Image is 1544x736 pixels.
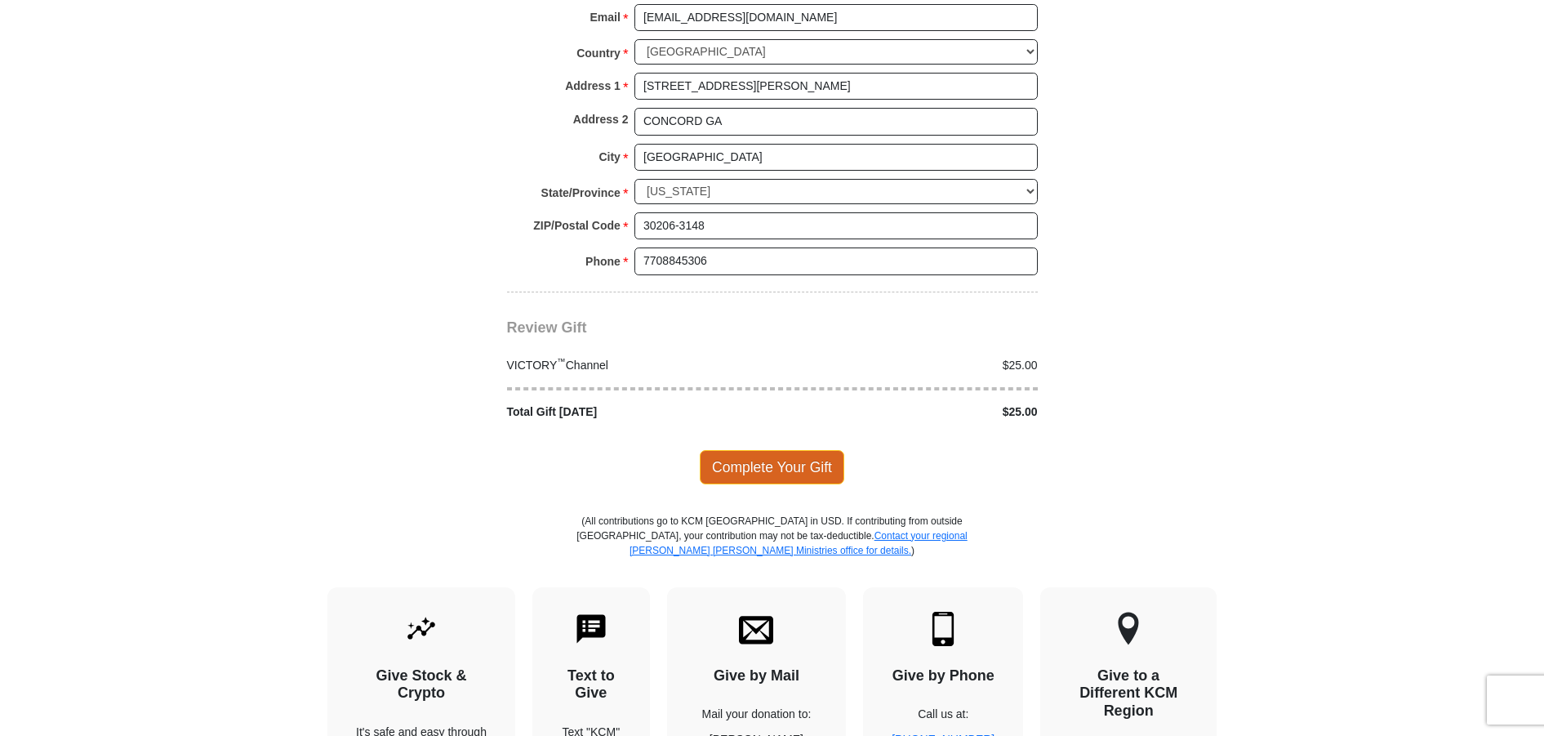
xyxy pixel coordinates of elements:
[498,357,772,374] div: VICTORY Channel
[700,450,844,484] span: Complete Your Gift
[739,612,773,646] img: envelope.svg
[561,667,621,703] h4: Text to Give
[356,667,487,703] h4: Give Stock & Crypto
[696,667,818,685] h4: Give by Mail
[498,404,772,421] div: Total Gift [DATE]
[565,74,621,97] strong: Address 1
[507,319,587,336] span: Review Gift
[696,706,818,723] p: Mail your donation to:
[533,214,621,237] strong: ZIP/Postal Code
[541,181,621,204] strong: State/Province
[1069,667,1188,720] h4: Give to a Different KCM Region
[772,404,1047,421] div: $25.00
[574,612,608,646] img: text-to-give.svg
[598,145,620,168] strong: City
[926,612,960,646] img: mobile.svg
[404,612,438,646] img: give-by-stock.svg
[892,706,994,723] p: Call us at:
[1117,612,1140,646] img: other-region
[772,357,1047,374] div: $25.00
[590,6,621,29] strong: Email
[573,108,629,131] strong: Address 2
[557,356,566,366] sup: ™
[892,667,994,685] h4: Give by Phone
[585,250,621,273] strong: Phone
[630,530,968,556] a: Contact your regional [PERSON_NAME] [PERSON_NAME] Ministries office for details.
[576,514,968,587] p: (All contributions go to KCM [GEOGRAPHIC_DATA] in USD. If contributing from outside [GEOGRAPHIC_D...
[576,42,621,65] strong: Country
